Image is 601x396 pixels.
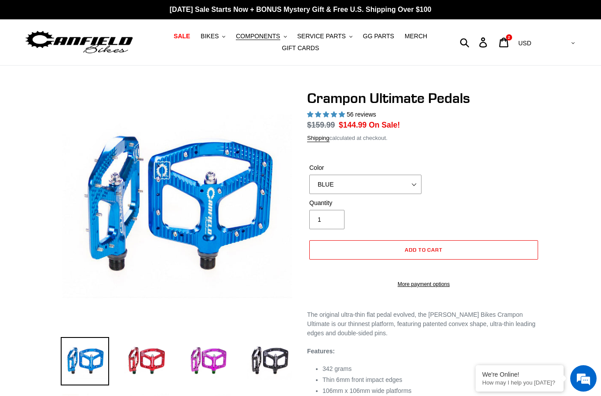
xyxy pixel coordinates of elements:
img: Canfield Bikes [24,29,134,56]
div: calculated at checkout. [307,134,540,143]
span: $144.99 [339,121,366,129]
h1: Crampon Ultimate Pedals [307,90,540,106]
span: BIKES [201,33,219,40]
a: GG PARTS [359,30,399,42]
span: SALE [174,33,190,40]
p: How may I help you today? [482,379,557,386]
button: BIKES [196,30,230,42]
span: SERVICE PARTS [297,33,345,40]
img: Load image into Gallery viewer, Crampon Ultimate Pedals [61,337,109,385]
s: $159.99 [307,121,335,129]
span: GIFT CARDS [282,44,319,52]
span: 2 [508,35,510,40]
span: COMPONENTS [236,33,280,40]
span: GG PARTS [363,33,394,40]
span: 4.95 stars [307,111,347,118]
span: On Sale! [369,119,400,131]
a: Shipping [307,135,330,142]
img: Crampon Ultimate Pedals [62,92,292,321]
span: Add to cart [405,246,443,253]
label: Quantity [309,198,421,208]
img: Load image into Gallery viewer, Crampon Ultimate Pedals [246,337,294,385]
span: 56 reviews [347,111,376,118]
img: Load image into Gallery viewer, Crampon Ultimate Pedals [184,337,232,385]
li: 106mm x 106mm wide platforms [322,386,540,396]
a: MERCH [400,30,432,42]
a: 2 [494,33,515,52]
li: Thin 6mm front impact edges [322,375,540,385]
a: More payment options [309,280,538,288]
div: We're Online! [482,371,557,378]
button: COMPONENTS [231,30,291,42]
a: SALE [169,30,194,42]
img: Load image into Gallery viewer, Crampon Ultimate Pedals [122,337,171,385]
strong: Features: [307,348,335,355]
label: Color [309,163,421,172]
p: The original ultra-thin flat pedal evolved, the [PERSON_NAME] Bikes Crampon Ultimate is our thinn... [307,310,540,338]
button: Add to cart [309,240,538,260]
li: 342 grams [322,364,540,374]
button: SERVICE PARTS [293,30,356,42]
a: GIFT CARDS [278,42,324,54]
span: MERCH [405,33,427,40]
